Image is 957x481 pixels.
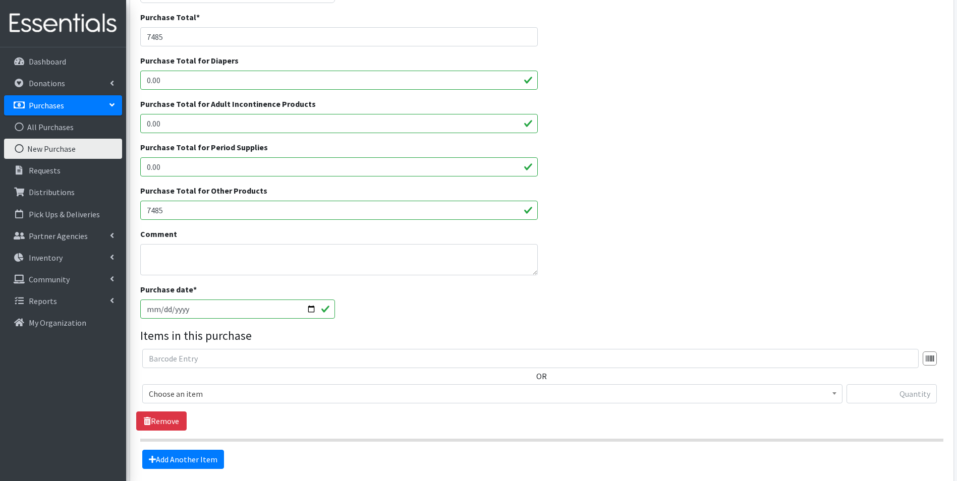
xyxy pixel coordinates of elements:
a: New Purchase [4,139,122,159]
p: My Organization [29,318,86,328]
span: Choose an item [142,384,842,403]
label: Purchase Total for Period Supplies [140,141,268,153]
label: Purchase date [140,283,197,295]
legend: Items in this purchase [140,327,943,345]
a: Purchases [4,95,122,115]
a: Community [4,269,122,289]
a: All Purchases [4,117,122,137]
p: Pick Ups & Deliveries [29,209,100,219]
abbr: required [196,12,200,22]
label: Purchase Total for Adult Incontinence Products [140,98,316,110]
p: Donations [29,78,65,88]
input: Barcode Entry [142,349,919,368]
label: Purchase Total for Diapers [140,54,239,67]
a: Requests [4,160,122,181]
a: Distributions [4,182,122,202]
a: My Organization [4,313,122,333]
a: Remove [136,411,187,431]
a: Partner Agencies [4,226,122,246]
label: OR [536,370,547,382]
a: Dashboard [4,51,122,72]
label: Purchase Total for Other Products [140,185,267,197]
label: Purchase Total [140,11,200,23]
a: Inventory [4,248,122,268]
p: Purchases [29,100,64,110]
p: Reports [29,296,57,306]
p: Partner Agencies [29,231,88,241]
input: Quantity [847,384,937,403]
a: Donations [4,73,122,93]
a: Add Another Item [142,450,224,469]
img: HumanEssentials [4,7,122,40]
p: Requests [29,165,61,175]
p: Community [29,274,70,284]
label: Comment [140,228,177,240]
a: Pick Ups & Deliveries [4,204,122,224]
abbr: required [193,284,197,294]
p: Dashboard [29,56,66,67]
p: Distributions [29,187,75,197]
p: Inventory [29,253,63,263]
span: Choose an item [149,387,836,401]
a: Reports [4,291,122,311]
